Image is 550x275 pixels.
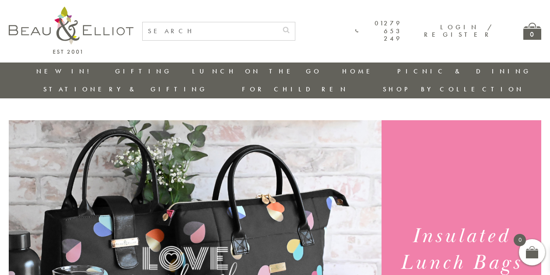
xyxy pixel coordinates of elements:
a: 0 [523,23,541,40]
a: Login / Register [424,23,493,39]
img: logo [9,7,133,54]
a: Shop by collection [383,85,524,94]
a: New in! [36,67,95,76]
input: SEARCH [143,22,277,40]
a: For Children [242,85,348,94]
span: 0 [514,234,526,246]
a: Home [342,67,377,76]
a: Stationery & Gifting [43,85,207,94]
a: Gifting [115,67,172,76]
a: Lunch On The Go [192,67,322,76]
a: Picnic & Dining [397,67,531,76]
a: 01279 653 249 [355,20,402,42]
